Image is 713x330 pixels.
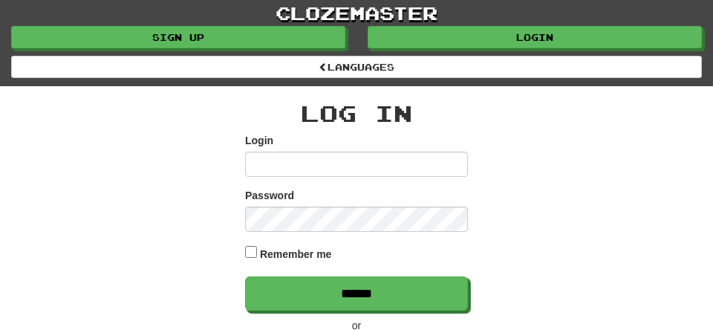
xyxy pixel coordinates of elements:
a: Sign up [11,26,345,48]
h2: Log In [245,101,468,126]
label: Password [245,188,294,203]
label: Login [245,133,273,148]
label: Remember me [260,247,332,262]
a: Login [368,26,702,48]
a: Languages [11,56,702,78]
